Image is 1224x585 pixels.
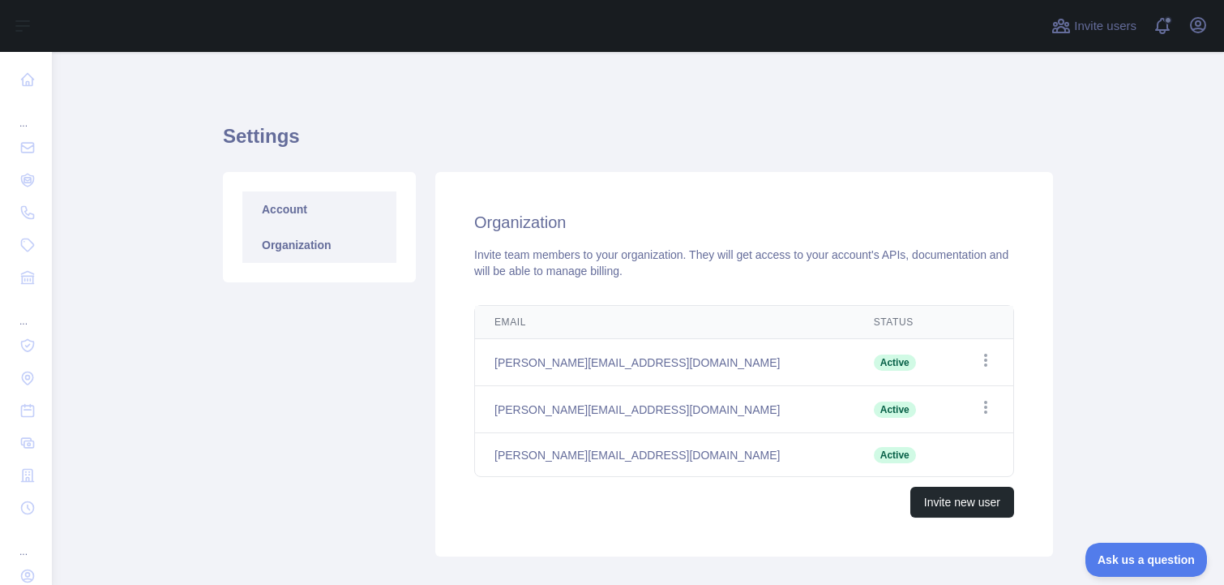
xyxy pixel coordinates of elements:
[854,306,949,339] th: Status
[223,123,1053,162] h1: Settings
[474,247,1014,279] div: Invite team members to your organization. They will get access to your account's APIs, documentat...
[874,447,916,463] span: Active
[474,211,1014,234] h2: Organization
[475,386,854,433] td: [PERSON_NAME][EMAIL_ADDRESS][DOMAIN_NAME]
[1085,543,1208,577] iframe: Toggle Customer Support
[475,433,854,477] td: [PERSON_NAME][EMAIL_ADDRESS][DOMAIN_NAME]
[13,526,39,558] div: ...
[1048,13,1140,39] button: Invite users
[475,306,854,339] th: Email
[475,339,854,386] td: [PERSON_NAME][EMAIL_ADDRESS][DOMAIN_NAME]
[874,355,916,371] span: Active
[13,295,39,328] div: ...
[13,97,39,130] div: ...
[874,402,916,418] span: Active
[242,191,396,227] a: Account
[1074,17,1136,36] span: Invite users
[242,227,396,263] a: Organization
[910,487,1014,518] button: Invite new user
